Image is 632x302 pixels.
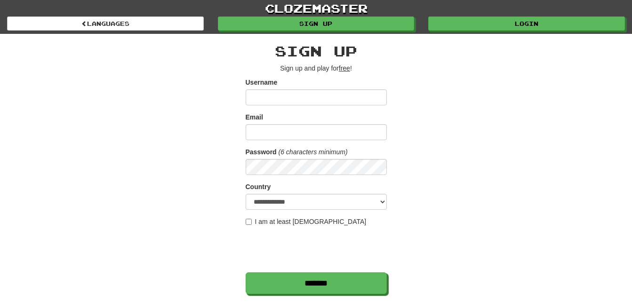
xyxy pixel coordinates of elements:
[218,16,415,31] a: Sign up
[246,217,367,226] label: I am at least [DEMOGRAPHIC_DATA]
[428,16,625,31] a: Login
[246,231,389,268] iframe: reCAPTCHA
[246,64,387,73] p: Sign up and play for !
[339,64,350,72] u: free
[246,147,277,157] label: Password
[246,43,387,59] h2: Sign up
[246,112,263,122] label: Email
[246,182,271,191] label: Country
[246,78,278,87] label: Username
[279,148,348,156] em: (6 characters minimum)
[7,16,204,31] a: Languages
[246,219,252,225] input: I am at least [DEMOGRAPHIC_DATA]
